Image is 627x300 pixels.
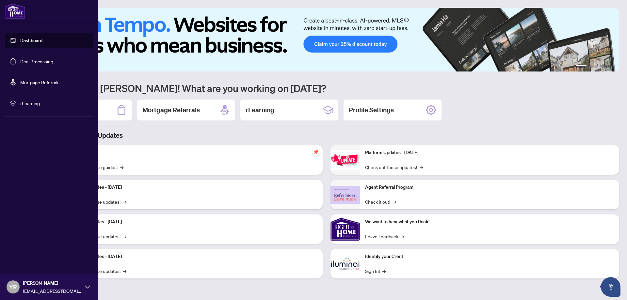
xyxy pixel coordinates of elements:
[365,267,386,275] a: Sign In!→
[123,233,126,240] span: →
[246,105,274,115] h2: rLearning
[601,277,620,297] button: Open asap
[330,214,360,244] img: We want to hear what you think!
[20,58,53,64] a: Deal Processing
[34,82,619,94] h1: Welcome back [PERSON_NAME]! What are you working on [DATE]?
[34,131,619,140] h3: Brokerage & Industry Updates
[20,100,88,107] span: rLearning
[34,8,619,71] img: Slide 0
[330,249,360,278] img: Identify your Client
[589,65,592,68] button: 2
[330,150,360,170] img: Platform Updates - June 23, 2025
[5,3,25,19] img: logo
[605,65,607,68] button: 5
[69,218,317,226] p: Platform Updates - [DATE]
[312,148,320,156] span: pushpin
[365,233,404,240] a: Leave Feedback→
[142,105,200,115] h2: Mortgage Referrals
[401,233,404,240] span: →
[365,149,614,156] p: Platform Updates - [DATE]
[382,267,386,275] span: →
[365,198,396,205] a: Check it out!→
[365,184,614,191] p: Agent Referral Program
[123,267,126,275] span: →
[420,164,423,171] span: →
[393,198,396,205] span: →
[576,65,587,68] button: 1
[20,38,42,43] a: Dashboard
[330,186,360,204] img: Agent Referral Program
[23,287,82,294] span: [EMAIL_ADDRESS][DOMAIN_NAME]
[123,198,126,205] span: →
[365,164,423,171] a: Check out these updates!→
[120,164,123,171] span: →
[365,253,614,260] p: Identify your Client
[69,149,317,156] p: Self-Help
[23,279,82,287] span: [PERSON_NAME]
[20,79,59,85] a: Mortgage Referrals
[594,65,597,68] button: 3
[9,282,17,292] span: YR
[365,218,614,226] p: We want to hear what you think!
[610,65,613,68] button: 6
[69,184,317,191] p: Platform Updates - [DATE]
[600,65,602,68] button: 4
[69,253,317,260] p: Platform Updates - [DATE]
[349,105,394,115] h2: Profile Settings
